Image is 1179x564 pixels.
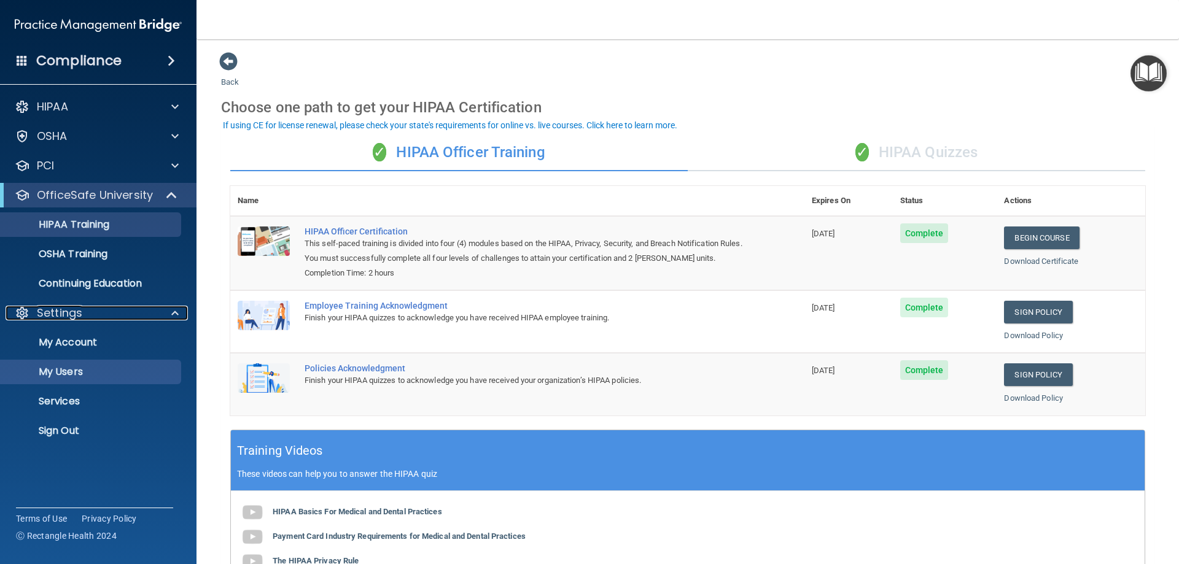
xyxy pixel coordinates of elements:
[1004,257,1078,266] a: Download Certificate
[37,188,153,203] p: OfficeSafe University
[37,306,82,320] p: Settings
[221,90,1154,125] div: Choose one path to get your HIPAA Certification
[1004,301,1072,323] a: Sign Policy
[16,512,67,525] a: Terms of Use
[804,186,893,216] th: Expires On
[230,134,688,171] div: HIPAA Officer Training
[997,186,1145,216] th: Actions
[1004,226,1079,249] a: Begin Course
[15,188,178,203] a: OfficeSafe University
[812,229,835,238] span: [DATE]
[305,301,743,311] div: Employee Training Acknowledgment
[37,158,54,173] p: PCI
[221,63,239,87] a: Back
[900,298,949,317] span: Complete
[1130,55,1167,91] button: Open Resource Center
[8,248,107,260] p: OSHA Training
[82,512,137,525] a: Privacy Policy
[8,277,176,290] p: Continuing Education
[305,236,743,266] div: This self-paced training is divided into four (4) modules based on the HIPAA, Privacy, Security, ...
[15,306,179,320] a: Settings
[900,360,949,380] span: Complete
[305,363,743,373] div: Policies Acknowledgment
[237,440,323,462] h5: Training Videos
[15,13,182,37] img: PMB logo
[16,530,117,542] span: Ⓒ Rectangle Health 2024
[8,425,176,437] p: Sign Out
[305,373,743,388] div: Finish your HIPAA quizzes to acknowledge you have received your organization’s HIPAA policies.
[273,531,526,541] b: Payment Card Industry Requirements for Medical and Dental Practices
[8,336,176,349] p: My Account
[240,525,265,549] img: gray_youtube_icon.38fcd6cc.png
[223,121,677,129] div: If using CE for license renewal, please check your state's requirements for online vs. live cours...
[688,134,1145,171] div: HIPAA Quizzes
[305,266,743,280] div: Completion Time: 2 hours
[8,218,109,231] p: HIPAA Training
[37,129,68,144] p: OSHA
[36,52,122,69] h4: Compliance
[855,143,869,161] span: ✓
[1004,331,1063,340] a: Download Policy
[305,226,743,236] a: HIPAA Officer Certification
[305,311,743,325] div: Finish your HIPAA quizzes to acknowledge you have received HIPAA employee training.
[373,143,386,161] span: ✓
[237,469,1138,479] p: These videos can help you to answer the HIPAA quiz
[15,158,179,173] a: PCI
[1004,363,1072,386] a: Sign Policy
[812,303,835,312] span: [DATE]
[15,99,179,114] a: HIPAA
[37,99,68,114] p: HIPAA
[221,119,679,131] button: If using CE for license renewal, please check your state's requirements for online vs. live cours...
[1004,393,1063,403] a: Download Policy
[15,129,179,144] a: OSHA
[893,186,997,216] th: Status
[8,395,176,408] p: Services
[900,223,949,243] span: Complete
[240,500,265,525] img: gray_youtube_icon.38fcd6cc.png
[812,366,835,375] span: [DATE]
[8,366,176,378] p: My Users
[230,186,297,216] th: Name
[273,507,442,516] b: HIPAA Basics For Medical and Dental Practices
